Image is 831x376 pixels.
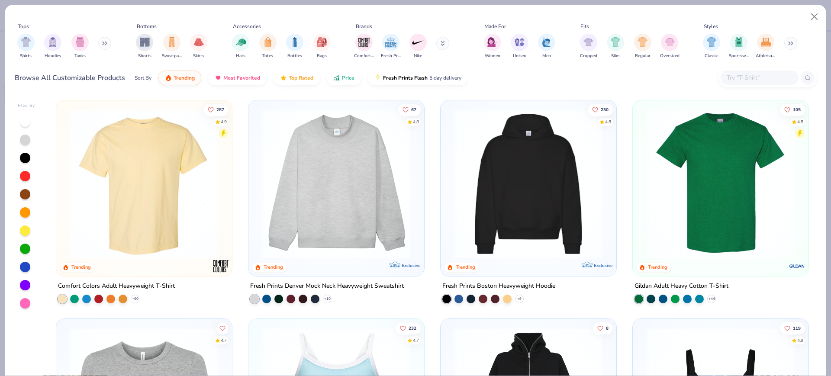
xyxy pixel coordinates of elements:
[538,34,555,59] div: filter for Men
[45,53,61,59] span: Hoodies
[313,34,331,59] button: filter button
[726,73,792,83] input: Try "T-Shirt"
[137,22,157,30] div: Bottoms
[286,34,303,59] div: filter for Bottles
[487,37,497,47] img: Women Image
[71,34,89,59] div: filter for Tanks
[204,103,229,116] button: Like
[707,37,717,47] img: Classic Image
[515,37,525,47] img: Unisex Image
[289,74,313,81] span: Top Rated
[413,119,419,125] div: 4.8
[74,53,86,59] span: Tanks
[217,322,229,334] button: Like
[17,34,35,59] button: filter button
[140,37,150,47] img: Shorts Image
[212,257,229,275] img: Comfort Colors logo
[44,34,61,59] div: filter for Hoodies
[580,34,597,59] button: filter button
[635,53,651,59] span: Regular
[780,103,805,116] button: Like
[136,34,153,59] button: filter button
[384,36,397,49] img: Fresh Prints Image
[71,34,89,59] button: filter button
[250,281,404,292] div: Fresh Prints Denver Mock Neck Heavyweight Sweatshirt
[429,73,461,83] span: 5 day delivery
[806,9,823,25] button: Close
[162,34,182,59] button: filter button
[383,74,428,81] span: Fresh Prints Flash
[703,34,720,59] div: filter for Classic
[793,326,801,330] span: 119
[48,37,58,47] img: Hoodies Image
[414,53,422,59] span: Nike
[449,109,608,259] img: 91acfc32-fd48-4d6b-bdad-a4c1a30ac3fc
[398,103,421,116] button: Like
[313,34,331,59] div: filter for Bags
[194,37,204,47] img: Skirts Image
[513,53,526,59] span: Unisex
[704,22,718,30] div: Styles
[402,263,420,268] span: Exclusive
[542,53,551,59] span: Men
[236,37,246,47] img: Hats Image
[286,34,303,59] button: filter button
[381,53,401,59] span: Fresh Prints
[354,34,374,59] div: filter for Comfort Colors
[58,281,175,292] div: Comfort Colors Adult Heavyweight T-Shirt
[703,34,720,59] button: filter button
[236,53,245,59] span: Hats
[660,34,680,59] button: filter button
[583,37,593,47] img: Cropped Image
[174,74,195,81] span: Trending
[354,53,374,59] span: Comfort Colors
[788,257,805,275] img: Gildan logo
[221,119,227,125] div: 4.9
[15,73,125,83] div: Browse All Customizable Products
[705,53,718,59] span: Classic
[708,296,715,302] span: + 44
[342,74,354,81] span: Price
[44,34,61,59] button: filter button
[729,34,749,59] div: filter for Sportswear
[358,36,370,49] img: Comfort Colors Image
[396,322,421,334] button: Like
[538,34,555,59] button: filter button
[756,53,776,59] span: Athleisure
[274,71,320,85] button: Top Rated
[442,281,555,292] div: Fresh Prints Boston Heavyweight Hoodie
[607,109,766,259] img: d4a37e75-5f2b-4aef-9a6e-23330c63bbc0
[374,74,381,81] img: flash.gif
[381,34,401,59] button: filter button
[259,34,277,59] div: filter for Totes
[193,53,204,59] span: Skirts
[729,34,749,59] button: filter button
[756,34,776,59] div: filter for Athleisure
[317,53,327,59] span: Bags
[594,263,612,268] span: Exclusive
[18,103,35,109] div: Filter By
[580,34,597,59] div: filter for Cropped
[165,74,172,81] img: trending.gif
[132,296,138,302] span: + 60
[75,37,85,47] img: Tanks Image
[635,281,728,292] div: Gildan Adult Heavy Cotton T-Shirt
[413,337,419,344] div: 4.7
[611,53,620,59] span: Slim
[797,337,803,344] div: 4.9
[354,34,374,59] button: filter button
[190,34,207,59] button: filter button
[611,37,620,47] img: Slim Image
[356,22,372,30] div: Brands
[793,107,801,112] span: 105
[158,71,201,85] button: Trending
[167,37,177,47] img: Sweatpants Image
[221,337,227,344] div: 4.7
[411,107,416,112] span: 67
[409,34,427,59] div: filter for Nike
[605,119,611,125] div: 4.8
[17,34,35,59] div: filter for Shirts
[415,109,574,259] img: a90f7c54-8796-4cb2-9d6e-4e9644cfe0fe
[208,71,267,85] button: Most Favorited
[607,34,624,59] button: filter button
